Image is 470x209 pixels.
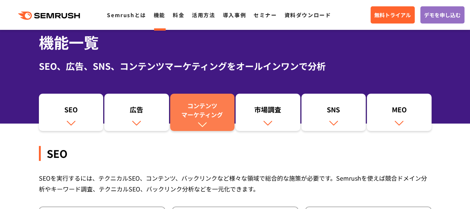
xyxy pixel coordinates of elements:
[173,11,184,19] a: 料金
[284,11,331,19] a: 資料ダウンロード
[374,11,411,19] span: 無料トライアル
[301,94,366,131] a: SNS
[239,105,297,118] div: 市場調査
[420,6,464,24] a: デモを申し込む
[154,11,165,19] a: 機能
[39,173,431,194] div: SEOを実行するには、テクニカルSEO、コンテンツ、バックリンクなど様々な領域で総合的な施策が必要です。Semrushを使えば競合ドメイン分析やキーワード調査、テクニカルSEO、バックリンク分析...
[39,59,431,73] div: SEO、広告、SNS、コンテンツマーケティングをオールインワンで分析
[39,31,431,53] h1: 機能一覧
[104,94,169,131] a: 広告
[107,11,146,19] a: Semrushとは
[192,11,215,19] a: 活用方法
[424,11,461,19] span: デモを申し込む
[170,94,235,131] a: コンテンツマーケティング
[236,94,300,131] a: 市場調査
[223,11,246,19] a: 導入事例
[174,101,231,119] div: コンテンツ マーケティング
[305,105,362,118] div: SNS
[371,6,415,24] a: 無料トライアル
[371,105,428,118] div: MEO
[367,94,431,131] a: MEO
[39,94,104,131] a: SEO
[39,146,431,161] div: SEO
[43,105,100,118] div: SEO
[254,11,277,19] a: セミナー
[108,105,165,118] div: 広告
